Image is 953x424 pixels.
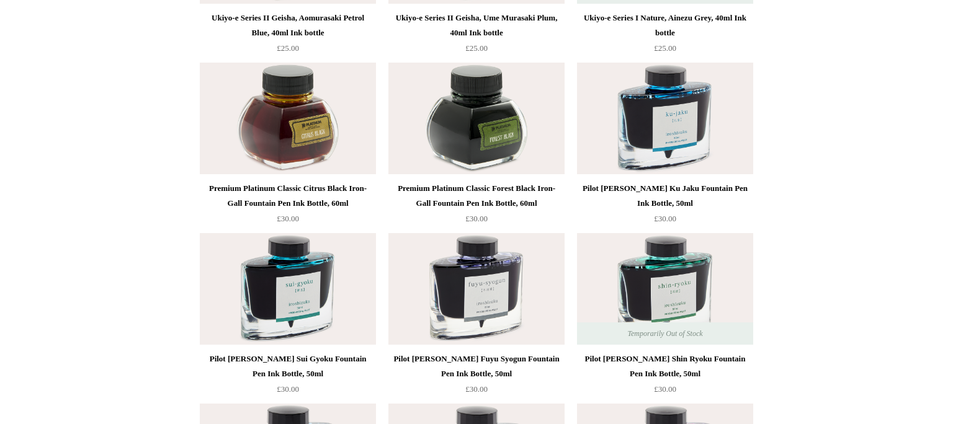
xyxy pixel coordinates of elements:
a: Pilot [PERSON_NAME] Shin Ryoku Fountain Pen Ink Bottle, 50ml £30.00 [577,351,753,402]
div: Pilot [PERSON_NAME] Fuyu Syogun Fountain Pen Ink Bottle, 50ml [391,351,562,381]
a: Pilot Iro Shizuku Shin Ryoku Fountain Pen Ink Bottle, 50ml Pilot Iro Shizuku Shin Ryoku Fountain ... [577,233,753,345]
div: Premium Platinum Classic Citrus Black Iron-Gall Fountain Pen Ink Bottle, 60ml [203,181,373,211]
a: Pilot Iro Shizuku Fuyu Syogun Fountain Pen Ink Bottle, 50ml Pilot Iro Shizuku Fuyu Syogun Fountai... [388,233,565,345]
span: £25.00 [277,43,299,53]
a: Pilot Iro Shizuku Ku Jaku Fountain Pen Ink Bottle, 50ml Pilot Iro Shizuku Ku Jaku Fountain Pen In... [577,63,753,174]
a: Pilot [PERSON_NAME] Fuyu Syogun Fountain Pen Ink Bottle, 50ml £30.00 [388,351,565,402]
img: Pilot Iro Shizuku Shin Ryoku Fountain Pen Ink Bottle, 50ml [577,233,753,345]
a: Premium Platinum Classic Citrus Black Iron-Gall Fountain Pen Ink Bottle, 60ml £30.00 [200,181,376,232]
div: Pilot [PERSON_NAME] Ku Jaku Fountain Pen Ink Bottle, 50ml [580,181,750,211]
a: Pilot Iro Shizuku Sui Gyoku Fountain Pen Ink Bottle, 50ml Pilot Iro Shizuku Sui Gyoku Fountain Pe... [200,233,376,345]
a: Premium Platinum Classic Citrus Black Iron-Gall Fountain Pen Ink Bottle, 60ml Premium Platinum Cl... [200,63,376,174]
span: £25.00 [465,43,488,53]
div: Ukiyo-e Series II Geisha, Ume Murasaki Plum, 40ml Ink bottle [391,11,562,40]
div: Premium Platinum Classic Forest Black Iron-Gall Fountain Pen Ink Bottle, 60ml [391,181,562,211]
div: Pilot [PERSON_NAME] Shin Ryoku Fountain Pen Ink Bottle, 50ml [580,351,750,381]
span: £30.00 [277,384,299,394]
span: £30.00 [654,384,676,394]
a: Premium Platinum Classic Forest Black Iron-Gall Fountain Pen Ink Bottle, 60ml Premium Platinum Cl... [388,63,565,174]
img: Pilot Iro Shizuku Fuyu Syogun Fountain Pen Ink Bottle, 50ml [388,233,565,345]
a: Pilot [PERSON_NAME] Sui Gyoku Fountain Pen Ink Bottle, 50ml £30.00 [200,351,376,402]
div: Pilot [PERSON_NAME] Sui Gyoku Fountain Pen Ink Bottle, 50ml [203,351,373,381]
span: Temporarily Out of Stock [615,322,715,345]
a: Ukiyo-e Series II Geisha, Ume Murasaki Plum, 40ml Ink bottle £25.00 [388,11,565,61]
img: Pilot Iro Shizuku Sui Gyoku Fountain Pen Ink Bottle, 50ml [200,233,376,345]
span: £25.00 [654,43,676,53]
a: Premium Platinum Classic Forest Black Iron-Gall Fountain Pen Ink Bottle, 60ml £30.00 [388,181,565,232]
img: Premium Platinum Classic Citrus Black Iron-Gall Fountain Pen Ink Bottle, 60ml [200,63,376,174]
a: Ukiyo-e Series II Geisha, Aomurasaki Petrol Blue, 40ml Ink bottle £25.00 [200,11,376,61]
a: Ukiyo-e Series I Nature, Ainezu Grey, 40ml Ink bottle £25.00 [577,11,753,61]
span: £30.00 [465,384,488,394]
span: £30.00 [465,214,488,223]
a: Pilot [PERSON_NAME] Ku Jaku Fountain Pen Ink Bottle, 50ml £30.00 [577,181,753,232]
span: £30.00 [277,214,299,223]
img: Premium Platinum Classic Forest Black Iron-Gall Fountain Pen Ink Bottle, 60ml [388,63,565,174]
span: £30.00 [654,214,676,223]
div: Ukiyo-e Series I Nature, Ainezu Grey, 40ml Ink bottle [580,11,750,40]
div: Ukiyo-e Series II Geisha, Aomurasaki Petrol Blue, 40ml Ink bottle [203,11,373,40]
img: Pilot Iro Shizuku Ku Jaku Fountain Pen Ink Bottle, 50ml [577,63,753,174]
